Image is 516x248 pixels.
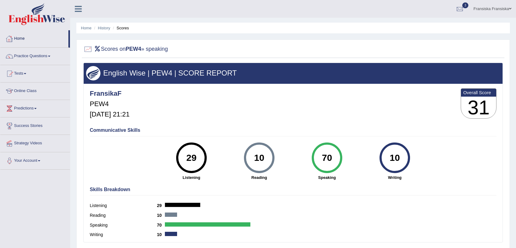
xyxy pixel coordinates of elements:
label: Speaking [90,222,157,228]
h5: [DATE] 21:21 [90,111,129,118]
label: Listening [90,202,157,209]
h3: English Wise | PEW4 | SCORE REPORT [86,69,500,77]
a: Online Class [0,83,70,98]
strong: Reading [228,175,290,180]
b: 70 [157,223,165,228]
strong: Writing [364,175,426,180]
div: 10 [383,145,406,171]
img: wings.png [86,66,100,80]
label: Reading [90,212,157,219]
h3: 31 [461,97,496,119]
h4: Skills Breakdown [90,187,496,192]
b: 10 [157,213,165,218]
b: PEW4 [126,46,141,52]
b: 10 [157,232,165,237]
li: Scores [111,25,129,31]
h4: Communicative Skills [90,128,496,133]
strong: Listening [161,175,222,180]
b: 29 [157,203,165,208]
span: 3 [462,2,468,8]
a: History [98,26,110,30]
a: Home [81,26,92,30]
div: 29 [180,145,202,171]
div: 10 [248,145,270,171]
label: Writing [90,231,157,238]
a: Predictions [0,100,70,115]
a: Home [0,30,68,46]
a: Practice Questions [0,48,70,63]
b: Overall Score [463,90,494,95]
a: Tests [0,65,70,80]
a: Your Account [0,152,70,168]
a: Success Stories [0,117,70,133]
h2: Scores on » speaking [83,45,168,54]
h5: PEW4 [90,100,129,108]
h4: FransikaF [90,90,129,97]
strong: Speaking [296,175,358,180]
div: 70 [316,145,338,171]
a: Strategy Videos [0,135,70,150]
